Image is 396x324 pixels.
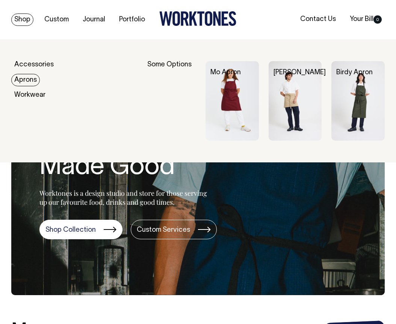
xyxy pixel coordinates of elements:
[11,58,57,71] a: Accessories
[80,13,108,26] a: Journal
[269,61,322,141] img: Bobby Apron
[336,69,373,76] a: Birdy Apron
[373,15,382,24] span: 0
[131,220,217,239] a: Custom Services
[41,13,72,26] a: Custom
[347,13,385,25] a: Your Bill0
[147,61,196,141] div: Some Options
[11,89,48,101] a: Workwear
[11,13,33,26] a: Shop
[331,61,385,141] img: Birdy Apron
[11,74,40,86] a: Aprons
[210,69,241,76] a: Mo Apron
[206,61,259,141] img: Mo Apron
[297,13,339,25] a: Contact Us
[39,220,122,239] a: Shop Collection
[116,13,148,26] a: Portfolio
[274,69,326,76] a: [PERSON_NAME]
[39,189,210,207] p: Worktones is a design studio and store for those serving up our favourite food, drinks and good t...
